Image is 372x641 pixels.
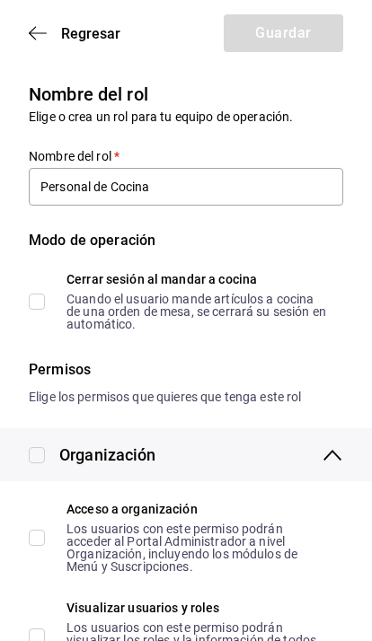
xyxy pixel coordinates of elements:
span: Elige o crea un rol para tu equipo de operación. [29,110,293,124]
div: Permisos [29,359,343,381]
div: Modo de operación [29,230,343,273]
div: Cerrar sesión al mandar a cocina [66,273,329,285]
div: Organización [59,443,156,467]
span: Regresar [61,25,120,42]
div: Los usuarios con este permiso podrán acceder al Portal Administrador a nivel Organización, incluy... [66,522,329,573]
div: Elige los permisos que quieres que tenga este rol [29,388,343,407]
div: Visualizar usuarios y roles [66,601,329,614]
label: Nombre del rol [29,150,343,162]
div: Cuando el usuario mande artículos a cocina de una orden de mesa, se cerrará su sesión en automático. [66,293,329,330]
div: Acceso a organización [66,503,329,515]
button: Regresar [29,25,120,42]
div: Nombre del rol [29,81,343,108]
